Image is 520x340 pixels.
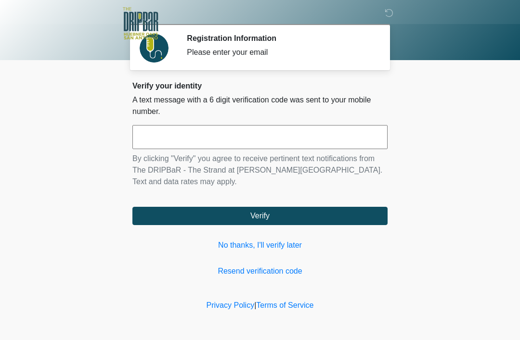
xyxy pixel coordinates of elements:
a: No thanks, I'll verify later [132,239,388,251]
a: | [254,301,256,309]
p: A text message with a 6 digit verification code was sent to your mobile number. [132,94,388,117]
p: By clicking "Verify" you agree to receive pertinent text notifications from The DRIPBaR - The Str... [132,153,388,188]
img: Agent Avatar [140,34,169,63]
h2: Verify your identity [132,81,388,90]
a: Resend verification code [132,265,388,277]
div: Please enter your email [187,47,373,58]
a: Terms of Service [256,301,313,309]
button: Verify [132,207,388,225]
a: Privacy Policy [207,301,255,309]
img: The DRIPBaR - The Strand at Huebner Oaks Logo [123,7,158,39]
